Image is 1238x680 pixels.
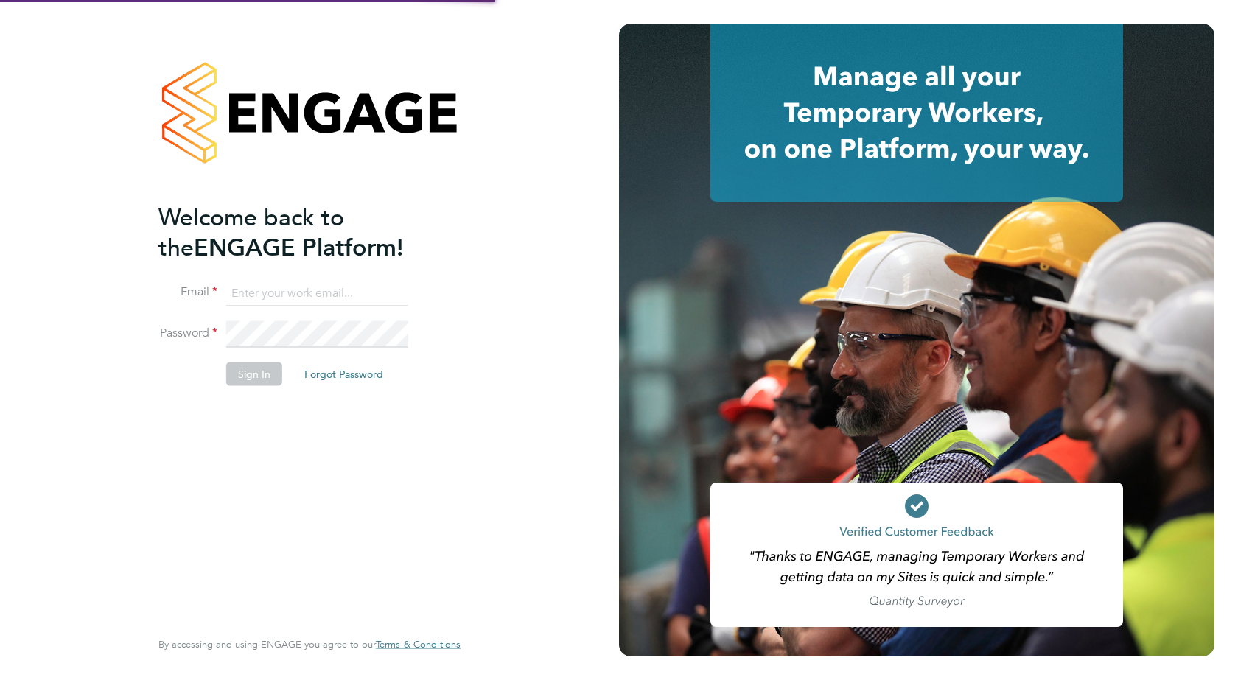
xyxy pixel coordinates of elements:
[158,326,217,341] label: Password
[158,203,344,262] span: Welcome back to the
[158,202,446,262] h2: ENGAGE Platform!
[376,639,461,651] a: Terms & Conditions
[226,280,408,306] input: Enter your work email...
[226,362,282,386] button: Sign In
[293,362,395,386] button: Forgot Password
[376,638,461,651] span: Terms & Conditions
[158,638,461,651] span: By accessing and using ENGAGE you agree to our
[158,284,217,300] label: Email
